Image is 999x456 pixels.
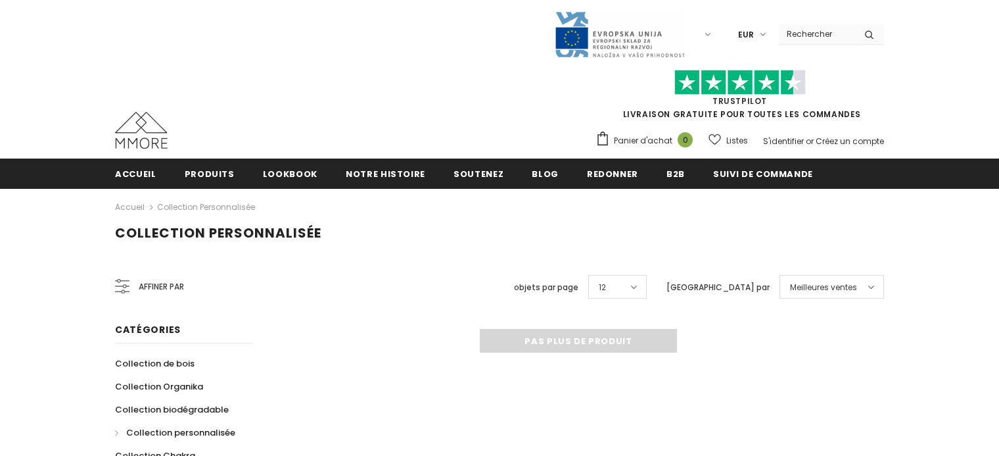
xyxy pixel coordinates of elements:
[115,323,181,336] span: Catégories
[595,131,699,151] a: Panier d'achat 0
[115,398,229,421] a: Collection biodégradable
[514,281,578,294] label: objets par page
[599,281,606,294] span: 12
[554,28,685,39] a: Javni Razpis
[666,159,685,188] a: B2B
[453,159,503,188] a: soutenez
[587,168,638,180] span: Redonner
[554,11,685,59] img: Javni Razpis
[790,281,857,294] span: Meilleures ventes
[263,168,317,180] span: Lookbook
[115,421,235,444] a: Collection personnalisée
[115,403,229,416] span: Collection biodégradable
[115,352,195,375] a: Collection de bois
[453,168,503,180] span: soutenez
[713,168,813,180] span: Suivi de commande
[115,380,203,393] span: Collection Organika
[595,76,884,120] span: LIVRAISON GRATUITE POUR TOUTES LES COMMANDES
[674,70,806,95] img: Faites confiance aux étoiles pilotes
[185,159,235,188] a: Produits
[738,28,754,41] span: EUR
[185,168,235,180] span: Produits
[115,357,195,370] span: Collection de bois
[614,134,672,147] span: Panier d'achat
[666,281,770,294] label: [GEOGRAPHIC_DATA] par
[115,168,156,180] span: Accueil
[763,136,804,147] a: S'identifier
[115,159,156,188] a: Accueil
[587,159,638,188] a: Redonner
[713,159,813,188] a: Suivi de commande
[346,159,425,188] a: Notre histoire
[816,136,884,147] a: Créez un compte
[115,224,321,242] span: Collection personnalisée
[806,136,814,147] span: or
[666,168,685,180] span: B2B
[115,112,168,149] img: Cas MMORE
[726,134,748,147] span: Listes
[532,159,559,188] a: Blog
[678,132,693,147] span: 0
[532,168,559,180] span: Blog
[139,280,184,294] span: Affiner par
[126,426,235,439] span: Collection personnalisée
[115,375,203,398] a: Collection Organika
[346,168,425,180] span: Notre histoire
[712,95,767,107] a: TrustPilot
[779,24,854,43] input: Search Site
[115,199,145,215] a: Accueil
[263,159,317,188] a: Lookbook
[157,201,255,213] a: Collection personnalisée
[709,129,748,152] a: Listes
